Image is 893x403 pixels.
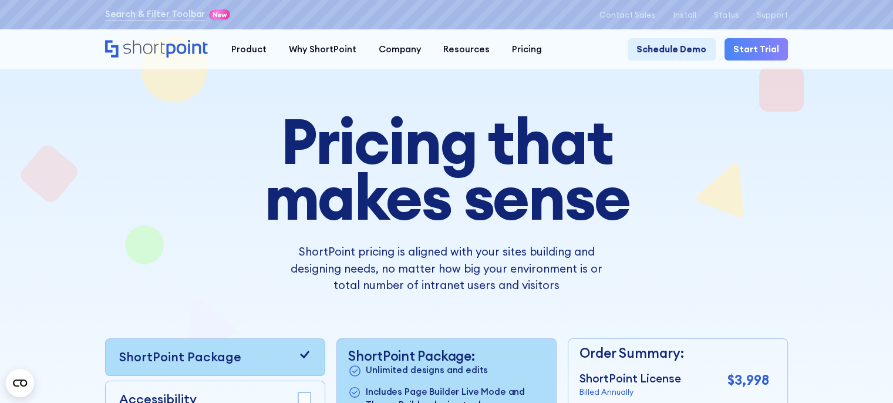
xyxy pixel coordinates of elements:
button: Open CMP widget [6,369,34,397]
a: Install [673,11,696,19]
p: Unlimited designs and edits [366,364,488,378]
a: Why ShortPoint [278,38,368,61]
a: Company [368,38,432,61]
a: Product [220,38,278,61]
p: ShortPoint Package: [348,348,545,364]
a: Search & Filter Toolbar [105,8,205,21]
a: Contact Sales [599,11,655,19]
a: Pricing [501,38,553,61]
p: ShortPoint pricing is aligned with your sites building and designing needs, no matter how big you... [279,243,614,294]
p: ShortPoint Package [119,348,241,367]
a: Status [714,11,739,19]
p: Billed Annually [579,387,681,398]
div: Product [231,43,267,56]
iframe: Chat Widget [682,267,893,403]
div: Pricing [512,43,542,56]
h1: Pricing that makes sense [196,114,698,226]
p: Order Summary: [579,343,769,363]
div: Resources [443,43,490,56]
div: Company [379,43,421,56]
a: Home [105,40,209,59]
p: ShortPoint License [579,370,681,387]
a: Resources [432,38,501,61]
a: Support [757,11,788,19]
a: Start Trial [724,38,788,61]
a: Schedule Demo [628,38,715,61]
div: Why ShortPoint [289,43,356,56]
